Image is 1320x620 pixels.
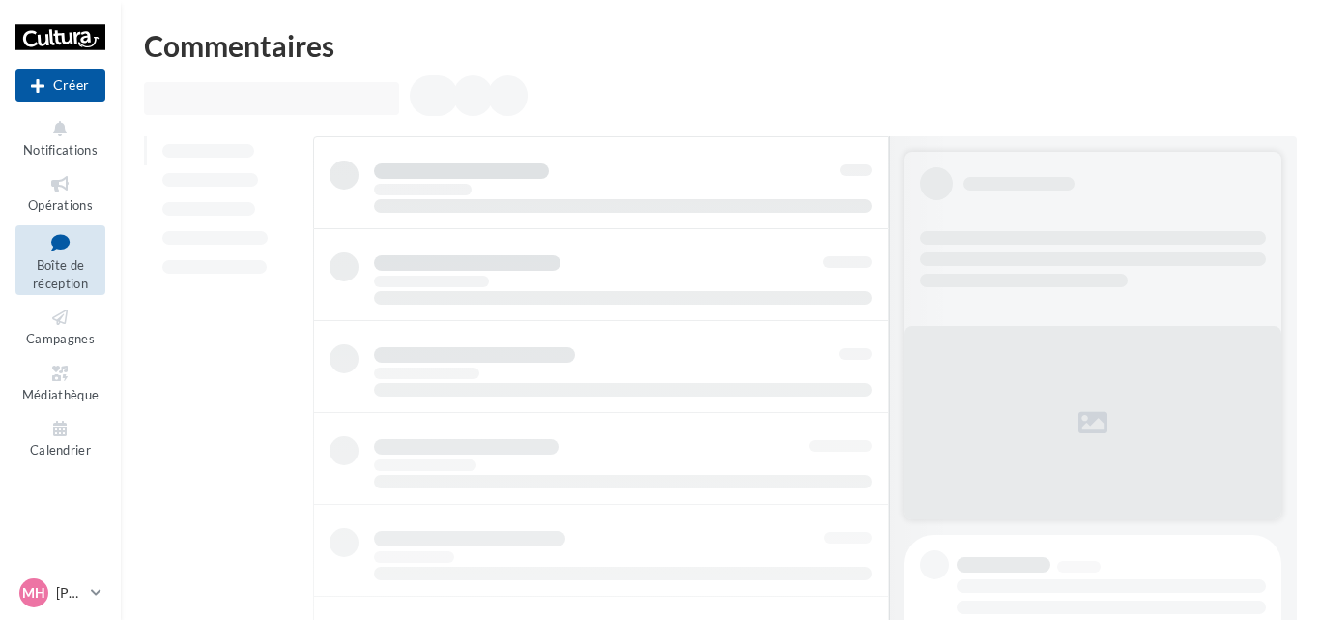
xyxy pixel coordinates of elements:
[15,114,105,162] button: Notifications
[26,331,95,346] span: Campagnes
[15,303,105,350] a: Campagnes
[22,583,45,603] span: MH
[15,69,105,102] button: Créer
[22,387,100,402] span: Médiathèque
[15,169,105,217] a: Opérations
[144,31,1297,60] div: Commentaires
[15,359,105,406] a: Médiathèque
[15,225,105,296] a: Boîte de réception
[30,442,91,458] span: Calendrier
[23,142,98,158] span: Notifications
[28,197,93,213] span: Opérations
[15,414,105,461] a: Calendrier
[15,575,105,611] a: MH [PERSON_NAME]
[56,583,83,603] p: [PERSON_NAME]
[33,257,88,291] span: Boîte de réception
[15,69,105,102] div: Nouvelle campagne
